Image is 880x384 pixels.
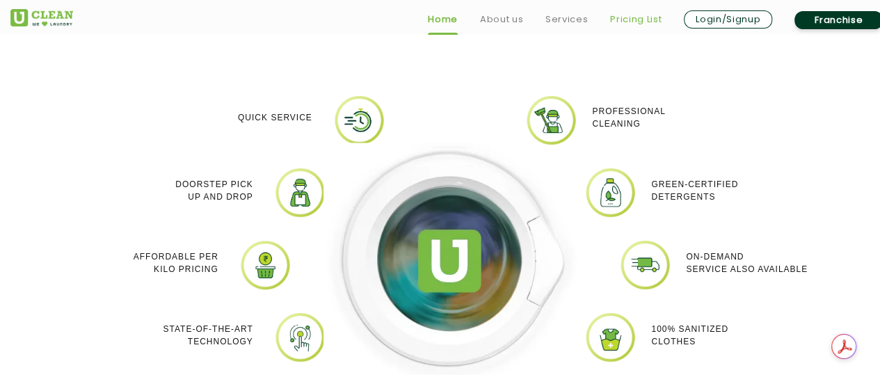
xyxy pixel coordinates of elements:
[684,10,772,29] a: Login/Signup
[592,105,665,130] p: Professional cleaning
[274,166,326,218] img: Online dry cleaning services
[545,11,588,28] a: Services
[175,177,253,202] p: Doorstep Pick up and Drop
[584,166,637,218] img: laundry near me
[619,239,671,291] img: Laundry
[610,11,662,28] a: Pricing List
[10,9,73,26] img: UClean Laundry and Dry Cleaning
[238,111,312,124] p: Quick Service
[686,250,808,275] p: On-demand service also available
[480,11,523,28] a: About us
[651,322,728,347] p: 100% Sanitized Clothes
[584,311,637,363] img: Uclean laundry
[651,177,738,202] p: Green-Certified Detergents
[274,311,326,363] img: Laundry shop near me
[428,11,458,28] a: Home
[323,143,581,374] img: Dry cleaners near me
[525,94,577,146] img: PROFESSIONAL_CLEANING_11zon.webp
[163,322,253,347] p: State-of-the-art Technology
[134,250,218,275] p: Affordable per kilo pricing
[239,239,291,291] img: laundry pick and drop services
